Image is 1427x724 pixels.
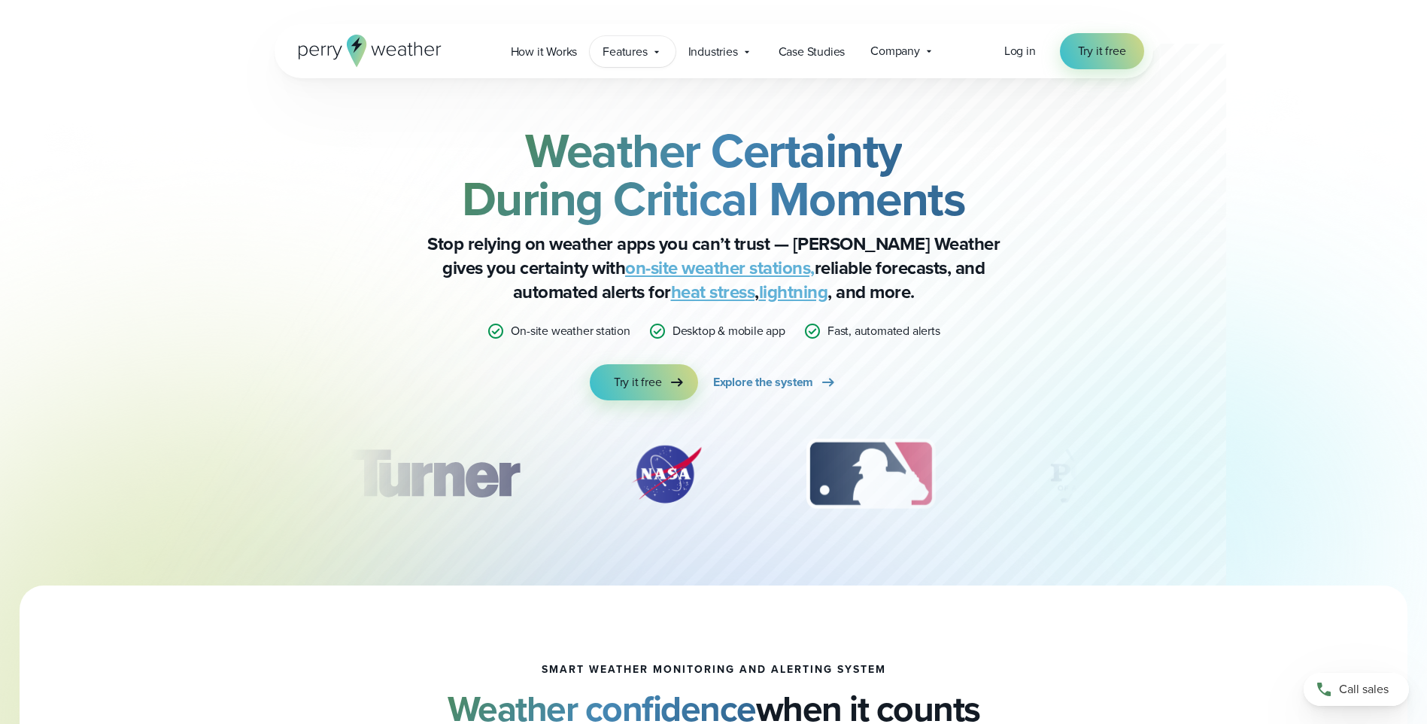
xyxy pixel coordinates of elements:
img: NASA.svg [614,437,719,512]
p: Desktop & mobile app [673,322,785,340]
span: Explore the system [713,373,813,391]
img: Turner-Construction_1.svg [327,437,541,512]
h1: smart weather monitoring and alerting system [542,664,886,676]
a: lightning [759,278,828,306]
a: Call sales [1304,673,1409,706]
div: 2 of 12 [614,437,719,512]
a: Log in [1004,42,1036,60]
span: Try it free [1078,42,1126,60]
div: 4 of 12 [1022,437,1143,512]
span: Industries [688,43,738,61]
span: Try it free [614,373,662,391]
a: Try it free [590,364,698,400]
p: Fast, automated alerts [827,322,940,340]
span: Case Studies [779,43,846,61]
a: How it Works [498,36,591,67]
a: Try it free [1060,33,1144,69]
img: MLB.svg [791,437,950,512]
img: PGA.svg [1022,437,1143,512]
strong: Weather Certainty During Critical Moments [462,115,966,234]
a: on-site weather stations, [625,254,815,281]
span: Call sales [1339,680,1389,698]
div: 1 of 12 [327,437,541,512]
a: heat stress [671,278,755,306]
a: Explore the system [713,364,837,400]
div: 3 of 12 [791,437,950,512]
span: Company [870,42,920,60]
p: Stop relying on weather apps you can’t trust — [PERSON_NAME] Weather gives you certainty with rel... [413,232,1015,304]
div: slideshow [350,437,1078,519]
span: How it Works [511,43,578,61]
span: Log in [1004,42,1036,59]
span: Features [603,43,647,61]
p: On-site weather station [511,322,630,340]
a: Case Studies [766,36,858,67]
